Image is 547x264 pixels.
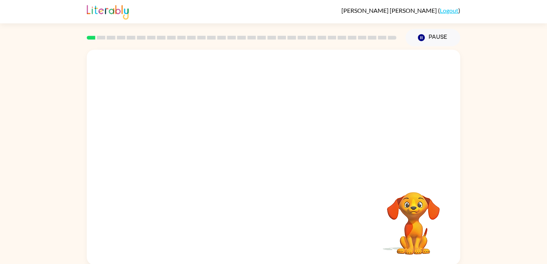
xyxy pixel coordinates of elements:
div: ( ) [341,7,460,14]
button: Pause [406,29,460,46]
a: Logout [440,7,458,14]
span: [PERSON_NAME] [PERSON_NAME] [341,7,438,14]
img: Literably [87,3,129,20]
video: Your browser must support playing .mp4 files to use Literably. Please try using another browser. [376,180,451,256]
